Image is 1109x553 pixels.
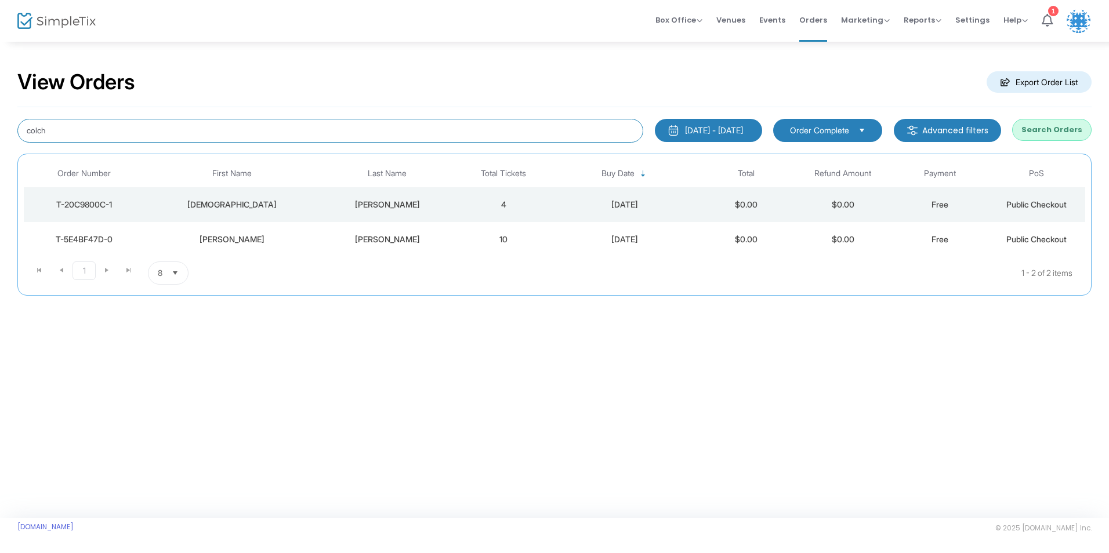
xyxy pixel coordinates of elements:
div: Bornstein [322,234,452,245]
div: 8/21/2025 [555,199,695,210]
span: Order Number [57,169,111,179]
button: Search Orders [1012,119,1092,141]
img: monthly [668,125,679,136]
div: Bornstein [322,199,452,210]
td: $0.00 [795,222,891,257]
th: Total Tickets [455,160,552,187]
span: Page 1 [73,261,96,280]
m-button: Export Order List [987,71,1092,93]
th: Refund Amount [795,160,891,187]
div: T-5E4BF47D-0 [27,234,142,245]
m-button: Advanced filters [894,119,1001,142]
a: [DOMAIN_NAME] [17,522,74,532]
h2: View Orders [17,70,135,95]
td: $0.00 [697,187,794,222]
button: Select [854,124,870,137]
span: Sortable [639,169,648,179]
span: Buy Date [601,169,635,179]
div: Data table [24,160,1085,257]
span: 8 [158,267,162,279]
th: Total [697,160,794,187]
span: Help [1003,14,1028,26]
span: Marketing [841,14,890,26]
span: Venues [716,5,745,35]
span: Order Complete [790,125,849,136]
td: 4 [455,187,552,222]
span: Box Office [655,14,702,26]
input: Search by name, email, phone, order number, ip address, or last 4 digits of card [17,119,643,143]
span: Public Checkout [1006,234,1067,244]
span: Free [932,199,948,209]
span: Reports [904,14,941,26]
kendo-pager-info: 1 - 2 of 2 items [304,261,1072,285]
span: Orders [799,5,827,35]
td: $0.00 [697,222,794,257]
button: [DATE] - [DATE] [655,119,762,142]
button: Select [167,262,183,284]
td: 10 [455,222,552,257]
span: © 2025 [DOMAIN_NAME] Inc. [995,523,1092,533]
span: Free [932,234,948,244]
span: Settings [955,5,990,35]
div: 1 [1048,6,1059,16]
div: [DATE] - [DATE] [685,125,743,136]
div: T-20C9800C-1 [27,199,142,210]
div: Jennifer [148,234,317,245]
div: Judi [148,199,317,210]
span: Payment [924,169,956,179]
div: 8/20/2025 [555,234,695,245]
span: Public Checkout [1006,199,1067,209]
span: First Name [212,169,252,179]
img: filter [907,125,918,136]
td: $0.00 [795,187,891,222]
span: PoS [1029,169,1044,179]
span: Events [759,5,785,35]
span: Last Name [368,169,407,179]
